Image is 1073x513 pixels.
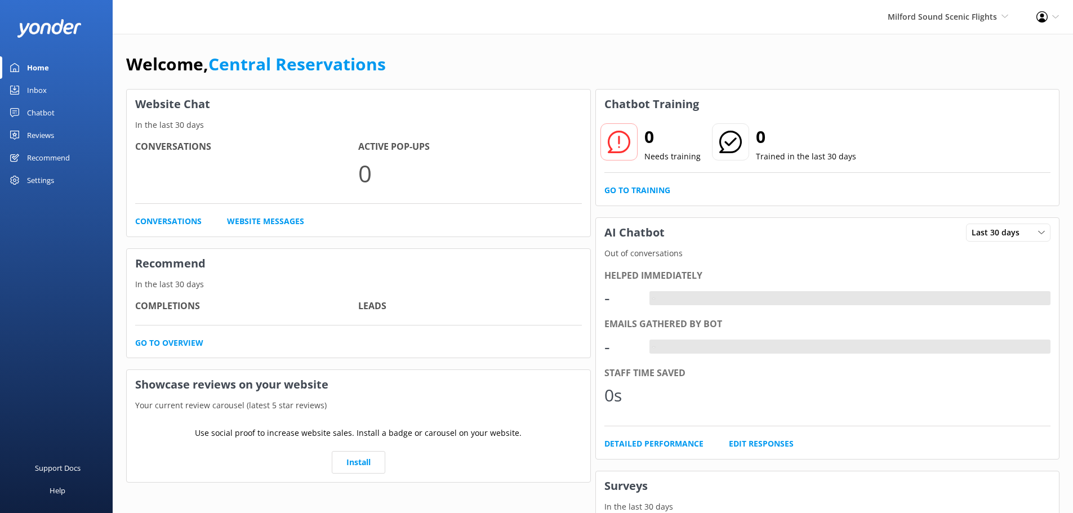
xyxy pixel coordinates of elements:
[27,124,54,146] div: Reviews
[50,479,65,502] div: Help
[596,471,1059,501] h3: Surveys
[596,501,1059,513] p: In the last 30 days
[604,284,638,311] div: -
[972,226,1026,239] span: Last 30 days
[27,101,55,124] div: Chatbot
[604,366,1051,381] div: Staff time saved
[649,291,658,306] div: -
[332,451,385,474] a: Install
[888,11,997,22] span: Milford Sound Scenic Flights
[195,427,522,439] p: Use social proof to increase website sales. Install a badge or carousel on your website.
[604,382,638,409] div: 0s
[358,299,581,314] h4: Leads
[17,19,82,38] img: yonder-white-logo.png
[208,52,386,75] a: Central Reservations
[135,299,358,314] h4: Completions
[127,119,590,131] p: In the last 30 days
[27,56,49,79] div: Home
[756,150,856,163] p: Trained in the last 30 days
[644,123,701,150] h2: 0
[227,215,304,227] a: Website Messages
[35,457,81,479] div: Support Docs
[27,146,70,169] div: Recommend
[604,438,704,450] a: Detailed Performance
[596,218,673,247] h3: AI Chatbot
[127,370,590,399] h3: Showcase reviews on your website
[644,150,701,163] p: Needs training
[596,90,707,119] h3: Chatbot Training
[126,51,386,78] h1: Welcome,
[604,184,670,197] a: Go to Training
[649,340,658,354] div: -
[604,317,1051,332] div: Emails gathered by bot
[135,215,202,227] a: Conversations
[27,79,47,101] div: Inbox
[729,438,794,450] a: Edit Responses
[135,337,203,349] a: Go to overview
[756,123,856,150] h2: 0
[358,154,581,192] p: 0
[358,140,581,154] h4: Active Pop-ups
[127,399,590,412] p: Your current review carousel (latest 5 star reviews)
[127,90,590,119] h3: Website Chat
[127,278,590,291] p: In the last 30 days
[135,140,358,154] h4: Conversations
[604,333,638,360] div: -
[596,247,1059,260] p: Out of conversations
[127,249,590,278] h3: Recommend
[604,269,1051,283] div: Helped immediately
[27,169,54,191] div: Settings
